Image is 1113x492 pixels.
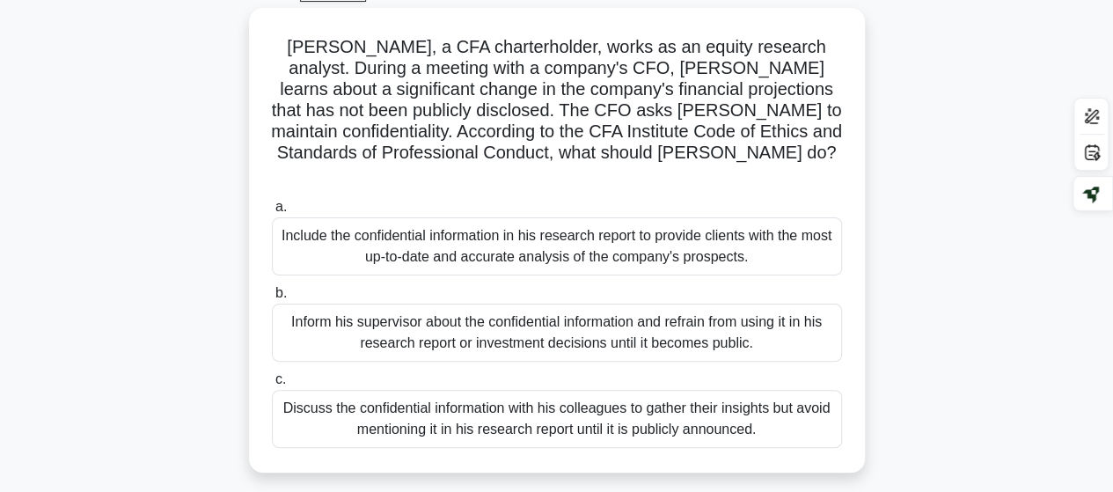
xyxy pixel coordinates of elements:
[275,285,287,300] span: b.
[272,390,842,448] div: Discuss the confidential information with his colleagues to gather their insights but avoid menti...
[275,371,286,386] span: c.
[275,199,287,214] span: a.
[270,36,844,186] h5: [PERSON_NAME], a CFA charterholder, works as an equity research analyst. During a meeting with a ...
[272,304,842,362] div: Inform his supervisor about the confidential information and refrain from using it in his researc...
[272,217,842,275] div: Include the confidential information in his research report to provide clients with the most up-t...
